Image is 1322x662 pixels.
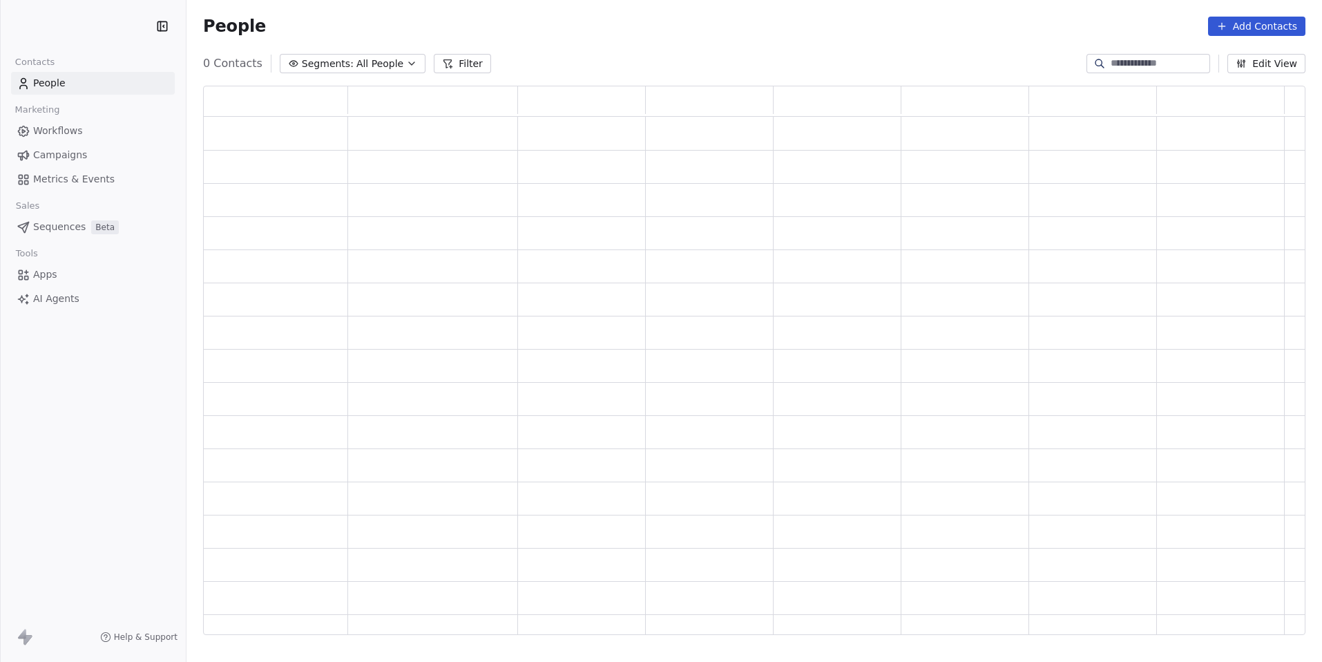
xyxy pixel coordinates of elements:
[33,172,115,187] span: Metrics & Events
[1208,17,1305,36] button: Add Contacts
[33,76,66,91] span: People
[33,124,83,138] span: Workflows
[11,263,175,286] a: Apps
[203,55,262,72] span: 0 Contacts
[9,52,61,73] span: Contacts
[33,292,79,306] span: AI Agents
[11,72,175,95] a: People
[33,267,57,282] span: Apps
[302,57,354,71] span: Segments:
[100,632,178,643] a: Help & Support
[11,144,175,167] a: Campaigns
[33,220,86,234] span: Sequences
[11,168,175,191] a: Metrics & Events
[10,196,46,216] span: Sales
[1227,54,1305,73] button: Edit View
[10,243,44,264] span: Tools
[33,148,87,162] span: Campaigns
[114,632,178,643] span: Help & Support
[91,220,119,234] span: Beta
[9,100,66,120] span: Marketing
[11,216,175,238] a: SequencesBeta
[356,57,403,71] span: All People
[11,287,175,310] a: AI Agents
[11,120,175,142] a: Workflows
[203,16,266,37] span: People
[434,54,491,73] button: Filter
